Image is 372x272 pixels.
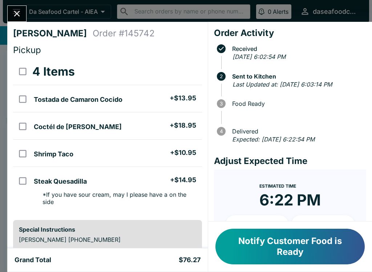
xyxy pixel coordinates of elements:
p: * If you have sour cream, may I please have a on the side [37,191,196,205]
text: 3 [220,101,223,107]
text: 4 [219,128,223,134]
h5: Shrimp Taco [34,150,73,159]
h5: + $13.95 [170,94,196,103]
h4: Order # 145742 [93,28,155,39]
table: orders table [13,59,202,214]
h5: Tostada de Camaron Cocido [34,95,122,104]
span: Sent to Kitchen [229,73,366,80]
button: Close [8,6,26,21]
h5: Grand Total [15,256,51,264]
span: Received [229,45,366,52]
p: [PERSON_NAME] [PHONE_NUMBER] [19,236,196,243]
button: + 20 [291,215,355,233]
span: Pickup [13,45,41,55]
em: Expected: [DATE] 6:22:54 PM [232,136,315,143]
h5: Coctél de [PERSON_NAME] [34,123,122,131]
button: Notify Customer Food is Ready [215,229,365,264]
h3: 4 Items [32,64,75,79]
h4: [PERSON_NAME] [13,28,93,39]
text: 2 [220,73,223,79]
h4: Adjust Expected Time [214,156,366,167]
time: 6:22 PM [259,191,321,209]
h5: + $18.95 [170,121,196,130]
h4: Order Activity [214,28,366,39]
em: Last Updated at: [DATE] 6:03:14 PM [232,81,332,88]
span: Delivered [229,128,366,135]
h5: + $10.95 [170,148,196,157]
button: + 10 [226,215,289,233]
h6: Special Instructions [19,226,196,233]
span: Estimated Time [259,183,296,189]
em: [DATE] 6:02:54 PM [232,53,286,60]
h5: Steak Quesadilla [34,177,87,186]
h5: $76.27 [179,256,201,264]
h5: + $14.95 [170,176,196,184]
span: Food Ready [229,100,366,107]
